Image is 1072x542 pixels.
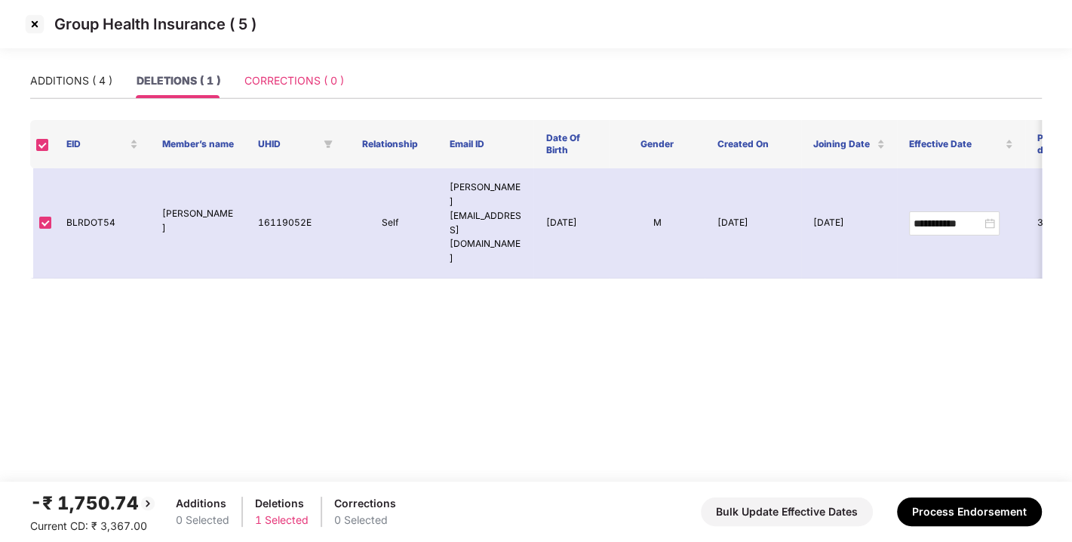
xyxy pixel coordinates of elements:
[897,120,1025,168] th: Effective Date
[609,168,705,279] td: M
[246,168,342,279] td: 16119052E
[244,72,344,89] div: CORRECTIONS ( 0 )
[801,120,897,168] th: Joining Date
[54,15,256,33] p: Group Health Insurance ( 5 )
[321,135,336,153] span: filter
[334,512,396,528] div: 0 Selected
[438,168,533,279] td: [PERSON_NAME][EMAIL_ADDRESS][DOMAIN_NAME]
[701,497,873,526] button: Bulk Update Effective Dates
[258,138,318,150] span: UHID
[23,12,47,36] img: svg+xml;base64,PHN2ZyBpZD0iQ3Jvc3MtMzJ4MzIiIHhtbG5zPSJodHRwOi8vd3d3LnczLm9yZy8yMDAwL3N2ZyIgd2lkdG...
[137,72,220,89] div: DELETIONS ( 1 )
[66,138,127,150] span: EID
[813,138,874,150] span: Joining Date
[139,494,157,513] img: svg+xml;base64,PHN2ZyBpZD0iQmFjay0yMHgyMCIgeG1sbnM9Imh0dHA6Ly93d3cudzMub3JnLzIwMDAvc3ZnIiB3aWR0aD...
[334,495,396,512] div: Corrections
[533,120,609,168] th: Date Of Birth
[342,168,438,279] td: Self
[176,495,229,512] div: Additions
[533,168,609,279] td: [DATE]
[897,497,1042,526] button: Process Endorsement
[609,120,705,168] th: Gender
[30,489,157,518] div: -₹ 1,750.74
[176,512,229,528] div: 0 Selected
[54,120,150,168] th: EID
[30,72,112,89] div: ADDITIONS ( 4 )
[342,120,438,168] th: Relationship
[324,140,333,149] span: filter
[30,519,147,532] span: Current CD: ₹ 3,367.00
[150,120,246,168] th: Member’s name
[909,138,1002,150] span: Effective Date
[162,207,234,236] p: [PERSON_NAME]
[438,120,533,168] th: Email ID
[705,120,800,168] th: Created On
[705,168,800,279] td: [DATE]
[54,168,150,279] td: BLRDOT54
[801,168,897,279] td: [DATE]
[255,495,309,512] div: Deletions
[255,512,309,528] div: 1 Selected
